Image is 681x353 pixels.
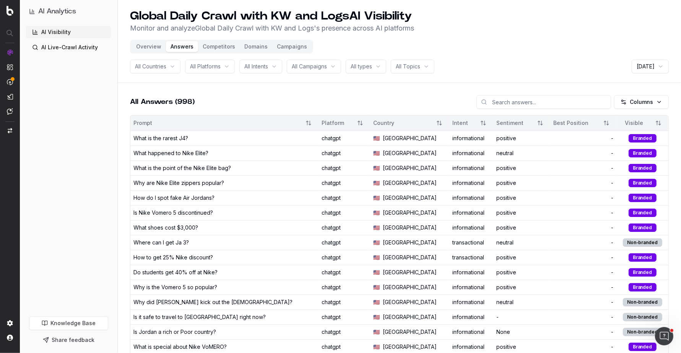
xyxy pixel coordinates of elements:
[133,298,293,306] div: Why did [PERSON_NAME] kick out the [DEMOGRAPHIC_DATA]?
[553,209,613,217] div: -
[292,63,327,70] span: All Campaigns
[452,179,490,187] div: informational
[629,268,657,277] div: Branded
[629,223,657,232] div: Branded
[496,298,547,306] div: neutral
[7,64,13,70] img: Intelligence
[383,254,437,261] span: [GEOGRAPHIC_DATA]
[373,119,429,127] div: Country
[133,254,213,261] div: How to get 25% Nike discount?
[476,95,611,109] input: Search answers...
[496,224,547,232] div: positive
[553,164,613,172] div: -
[272,41,312,52] button: Campaigns
[383,134,437,142] span: [GEOGRAPHIC_DATA]
[135,63,166,70] span: All Countries
[452,209,490,217] div: informational
[322,134,367,142] div: chatgpt
[383,179,437,187] span: [GEOGRAPHIC_DATA]
[496,209,547,217] div: positive
[322,313,367,321] div: chatgpt
[496,283,547,291] div: positive
[623,238,662,247] div: Non-branded
[496,343,547,351] div: positive
[629,179,657,187] div: Branded
[133,119,299,127] div: Prompt
[302,116,315,130] button: Sort
[190,63,221,70] span: All Platforms
[373,134,380,142] span: 🇺🇸
[629,253,657,262] div: Branded
[383,298,437,306] span: [GEOGRAPHIC_DATA]
[133,328,216,336] div: Is Jordan a rich or Poor country?
[496,328,547,336] div: None
[452,239,490,246] div: transactional
[614,95,669,109] button: Columns
[133,179,224,187] div: Why are Nike Elite zippers popular?
[553,298,613,306] div: -
[452,134,490,142] div: informational
[452,224,490,232] div: informational
[322,164,367,172] div: chatgpt
[8,128,12,133] img: Switch project
[322,328,367,336] div: chatgpt
[133,209,213,217] div: Is Nike Vomero 5 discontinued?
[7,94,13,100] img: Studio
[132,41,166,52] button: Overview
[29,6,108,17] button: AI Analytics
[553,328,613,336] div: -
[553,194,613,202] div: -
[373,209,380,217] span: 🇺🇸
[373,328,380,336] span: 🇺🇸
[133,194,215,202] div: How do I spot fake Air Jordans?
[130,97,195,107] h2: All Answers (998)
[322,194,367,202] div: chatgpt
[353,116,367,130] button: Sort
[38,6,76,17] h1: AI Analytics
[629,343,657,351] div: Branded
[655,327,673,345] iframe: Intercom live chat
[7,49,13,55] img: Analytics
[7,79,13,85] img: Activation
[533,116,547,130] button: Sort
[373,179,380,187] span: 🇺🇸
[322,298,367,306] div: chatgpt
[452,313,490,321] div: informational
[130,23,414,34] p: Monitor and analyze Global Daily Crawl with KW and Logs 's presence across AI platforms
[496,254,547,261] div: positive
[26,26,111,38] a: AI Visibility
[133,313,266,321] div: Is it safe to travel to [GEOGRAPHIC_DATA] right now?
[373,313,380,321] span: 🇺🇸
[373,194,380,202] span: 🇺🇸
[133,164,231,172] div: What is the point of the Nike Elite bag?
[133,343,227,351] div: What is special about Nike VoMERO?
[496,179,547,187] div: positive
[452,283,490,291] div: informational
[166,41,198,52] button: Answers
[373,239,380,246] span: 🇺🇸
[133,239,189,246] div: Where can I get Ja 3?
[133,134,188,142] div: What is the rarest J4?
[496,134,547,142] div: positive
[198,41,240,52] button: Competitors
[553,269,613,276] div: -
[553,313,613,321] div: -
[29,316,108,330] a: Knowledge Base
[373,149,380,157] span: 🇺🇸
[373,254,380,261] span: 🇺🇸
[7,320,13,326] img: Setting
[553,149,613,157] div: -
[322,269,367,276] div: chatgpt
[373,298,380,306] span: 🇺🇸
[373,224,380,232] span: 🇺🇸
[553,283,613,291] div: -
[396,63,420,70] span: All Topics
[432,116,446,130] button: Sort
[383,328,437,336] span: [GEOGRAPHIC_DATA]
[553,134,613,142] div: -
[133,224,198,232] div: What shoes cost $3,000?
[496,164,547,172] div: positive
[322,119,350,127] div: Platform
[29,333,108,347] button: Share feedback
[322,254,367,261] div: chatgpt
